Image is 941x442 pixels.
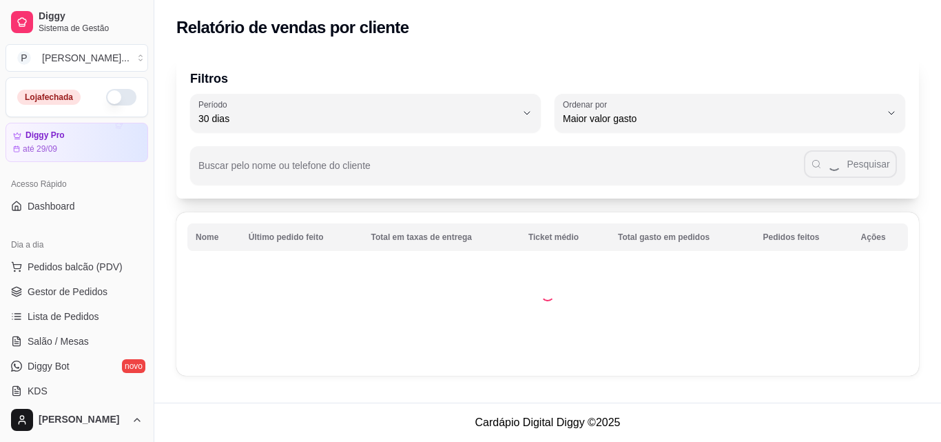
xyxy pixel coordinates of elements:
[6,330,148,352] a: Salão / Mesas
[28,260,123,274] span: Pedidos balcão (PDV)
[6,173,148,195] div: Acesso Rápido
[198,164,804,178] input: Buscar pelo nome ou telefone do cliente
[563,112,880,125] span: Maior valor gasto
[23,143,57,154] article: até 29/09
[6,123,148,162] a: Diggy Proaté 29/09
[6,305,148,328] a: Lista de Pedidos
[28,384,48,398] span: KDS
[28,285,107,299] span: Gestor de Pedidos
[541,288,555,301] div: Loading
[563,99,612,110] label: Ordenar por
[6,281,148,303] a: Gestor de Pedidos
[39,414,126,426] span: [PERSON_NAME]
[17,51,31,65] span: P
[6,6,148,39] a: DiggySistema de Gestão
[42,51,130,65] div: [PERSON_NAME] ...
[6,234,148,256] div: Dia a dia
[28,334,89,348] span: Salão / Mesas
[39,10,143,23] span: Diggy
[28,310,99,323] span: Lista de Pedidos
[6,380,148,402] a: KDS
[6,403,148,436] button: [PERSON_NAME]
[555,94,905,132] button: Ordenar porMaior valor gasto
[25,130,65,141] article: Diggy Pro
[17,90,81,105] div: Loja fechada
[176,17,409,39] h2: Relatório de vendas por cliente
[154,403,941,442] footer: Cardápio Digital Diggy © 2025
[6,44,148,72] button: Select a team
[198,99,231,110] label: Período
[28,359,70,373] span: Diggy Bot
[106,89,136,106] button: Alterar Status
[39,23,143,34] span: Sistema de Gestão
[6,355,148,377] a: Diggy Botnovo
[6,256,148,278] button: Pedidos balcão (PDV)
[198,112,516,125] span: 30 dias
[190,69,905,88] p: Filtros
[190,94,541,132] button: Período30 dias
[28,199,75,213] span: Dashboard
[6,195,148,217] a: Dashboard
